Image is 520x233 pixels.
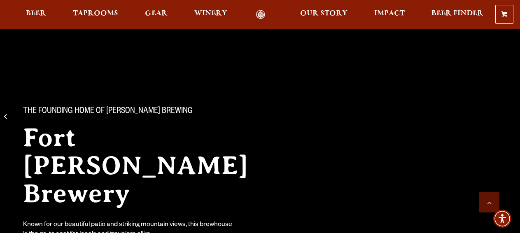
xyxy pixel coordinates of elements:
[374,10,405,17] span: Impact
[73,10,118,17] span: Taprooms
[300,10,347,17] span: Our Story
[493,210,511,228] div: Accessibility Menu
[295,10,353,19] a: Our Story
[21,10,51,19] a: Beer
[194,10,227,17] span: Winery
[145,10,168,17] span: Gear
[23,106,193,117] span: The Founding Home of [PERSON_NAME] Brewing
[431,10,483,17] span: Beer Finder
[245,10,276,19] a: Odell Home
[479,192,499,212] a: Scroll to top
[369,10,410,19] a: Impact
[68,10,124,19] a: Taprooms
[23,124,280,208] h2: Fort [PERSON_NAME] Brewery
[189,10,233,19] a: Winery
[26,10,46,17] span: Beer
[140,10,173,19] a: Gear
[426,10,489,19] a: Beer Finder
